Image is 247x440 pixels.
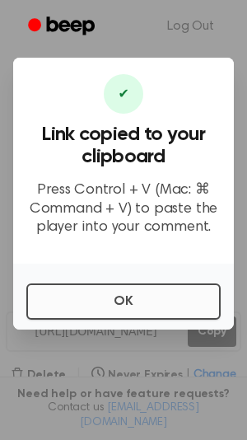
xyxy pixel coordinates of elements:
a: Beep [16,11,110,43]
p: Press Control + V (Mac: ⌘ Command + V) to paste the player into your comment. [26,181,221,237]
div: ✔ [104,74,143,114]
a: Log Out [151,7,231,46]
button: OK [26,283,221,320]
h3: Link copied to your clipboard [26,124,221,168]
